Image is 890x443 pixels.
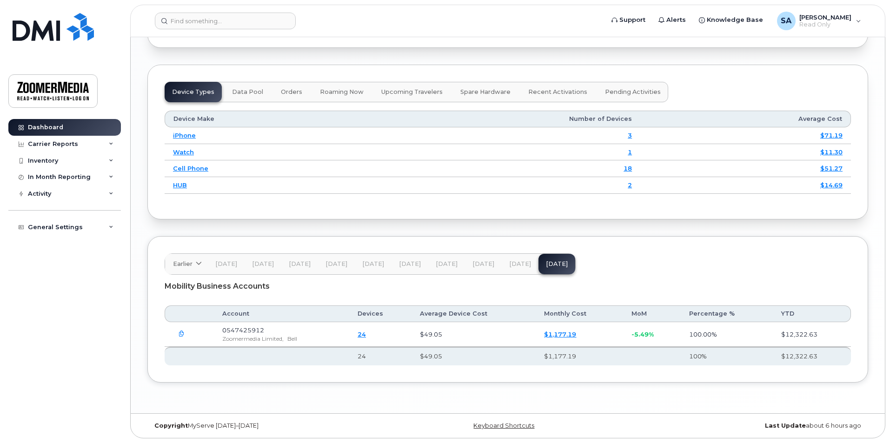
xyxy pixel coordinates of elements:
[799,13,851,21] span: [PERSON_NAME]
[287,335,297,342] span: Bell
[773,305,851,322] th: YTD
[605,88,661,96] span: Pending Activities
[412,322,536,347] td: $49.05
[173,148,194,156] a: Watch
[472,260,494,268] span: [DATE]
[325,260,347,268] span: [DATE]
[349,305,412,322] th: Devices
[289,260,311,268] span: [DATE]
[320,88,364,96] span: Roaming Now
[349,347,412,365] th: 24
[781,15,791,26] span: SA
[765,422,806,429] strong: Last Update
[692,11,770,29] a: Knowledge Base
[232,88,263,96] span: Data Pool
[381,88,443,96] span: Upcoming Travelers
[173,165,208,172] a: Cell Phone
[173,181,187,189] a: HUB
[681,322,773,347] td: 100.00%
[628,132,632,139] a: 3
[281,88,302,96] span: Orders
[365,111,640,127] th: Number of Devices
[215,260,237,268] span: [DATE]
[628,181,632,189] a: 2
[820,165,843,172] a: $51.27
[252,260,274,268] span: [DATE]
[509,260,531,268] span: [DATE]
[628,422,868,430] div: about 6 hours ago
[362,260,384,268] span: [DATE]
[222,326,264,334] span: 0547425912
[681,347,773,365] th: 100%
[619,15,645,25] span: Support
[624,165,632,172] a: 18
[358,331,366,338] a: 24
[155,13,296,29] input: Find something...
[652,11,692,29] a: Alerts
[214,305,349,322] th: Account
[528,88,587,96] span: Recent Activations
[640,111,851,127] th: Average Cost
[154,422,188,429] strong: Copyright
[473,422,534,429] a: Keyboard Shortcuts
[165,275,851,298] div: Mobility Business Accounts
[173,132,196,139] a: iPhone
[147,422,388,430] div: MyServe [DATE]–[DATE]
[544,331,576,338] a: $1,177.19
[165,254,208,274] a: Earlier
[681,305,773,322] th: Percentage %
[460,88,511,96] span: Spare Hardware
[770,12,868,30] div: Syed Ali
[165,111,365,127] th: Device Make
[799,21,851,28] span: Read Only
[412,347,536,365] th: $49.05
[666,15,686,25] span: Alerts
[820,181,843,189] a: $14.69
[536,305,623,322] th: Monthly Cost
[820,132,843,139] a: $71.19
[412,305,536,322] th: Average Device Cost
[707,15,763,25] span: Knowledge Base
[628,148,632,156] a: 1
[623,305,681,322] th: MoM
[820,148,843,156] a: $11.30
[222,335,284,342] span: Zoomermedia Limited,
[773,322,851,347] td: $12,322.63
[773,347,851,365] th: $12,322.63
[605,11,652,29] a: Support
[536,347,623,365] th: $1,177.19
[631,331,654,338] span: -5.49%
[399,260,421,268] span: [DATE]
[173,259,193,268] span: Earlier
[436,260,458,268] span: [DATE]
